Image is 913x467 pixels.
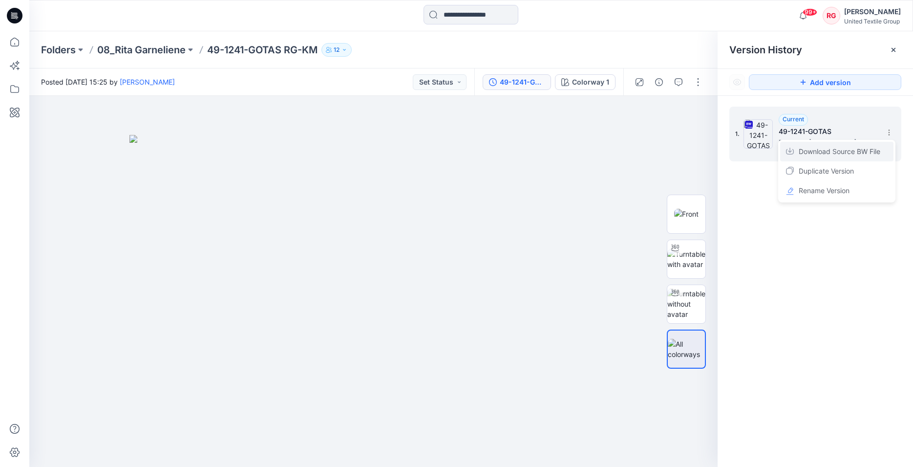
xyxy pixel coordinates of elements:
div: 49-1241-GOTAS [500,77,545,88]
button: Close [890,46,897,54]
div: RG [823,7,840,24]
img: All colorways [668,339,705,359]
span: Version History [729,44,802,56]
a: 08_Rita Garneliene [97,43,186,57]
img: 49-1241-GOTAS [743,119,773,149]
p: 49-1241-GOTAS RG-KM [207,43,318,57]
button: 12 [321,43,352,57]
span: Download Source BW File [799,146,880,157]
div: United Textile Group [844,18,901,25]
div: [PERSON_NAME] [844,6,901,18]
span: Posted [DATE] 15:25 by [41,77,175,87]
span: Posted by: Kristina Mekseniene [779,137,876,147]
img: Front [674,209,699,219]
span: 1. [735,130,740,138]
button: 49-1241-GOTAS [483,74,551,90]
span: 99+ [803,8,817,16]
button: Colorway 1 [555,74,616,90]
a: [PERSON_NAME] [120,78,175,86]
span: Rename Version [799,185,849,197]
button: Details [651,74,667,90]
img: Turntable with avatar [667,249,705,269]
h5: 49-1241-GOTAS [779,126,876,137]
img: Turntable without avatar [667,289,705,319]
p: 12 [334,44,340,55]
span: Current [783,115,804,123]
span: Duplicate Version [799,165,854,177]
button: Show Hidden Versions [729,74,745,90]
a: Folders [41,43,76,57]
button: Add version [749,74,901,90]
div: Colorway 1 [572,77,609,88]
